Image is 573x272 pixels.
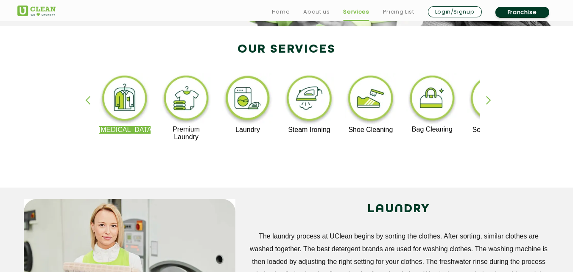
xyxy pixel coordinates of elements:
p: Shoe Cleaning [345,126,397,134]
a: Login/Signup [428,6,482,17]
img: bag_cleaning_11zon.webp [406,73,458,126]
img: premium_laundry_cleaning_11zon.webp [160,73,212,126]
h2: LAUNDRY [248,199,550,219]
img: UClean Laundry and Dry Cleaning [17,6,56,16]
p: Premium Laundry [160,126,212,141]
a: Franchise [495,7,549,18]
p: Steam Ironing [283,126,335,134]
a: Services [343,7,369,17]
p: Laundry [222,126,274,134]
p: Sofa Cleaning [467,126,520,134]
p: Bag Cleaning [406,126,458,133]
img: shoe_cleaning_11zon.webp [345,73,397,126]
img: dry_cleaning_11zon.webp [99,73,151,126]
a: Home [272,7,290,17]
img: sofa_cleaning_11zon.webp [467,73,520,126]
p: [MEDICAL_DATA] [99,126,151,134]
img: steam_ironing_11zon.webp [283,73,335,126]
a: Pricing List [383,7,414,17]
a: About us [303,7,330,17]
img: laundry_cleaning_11zon.webp [222,73,274,126]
